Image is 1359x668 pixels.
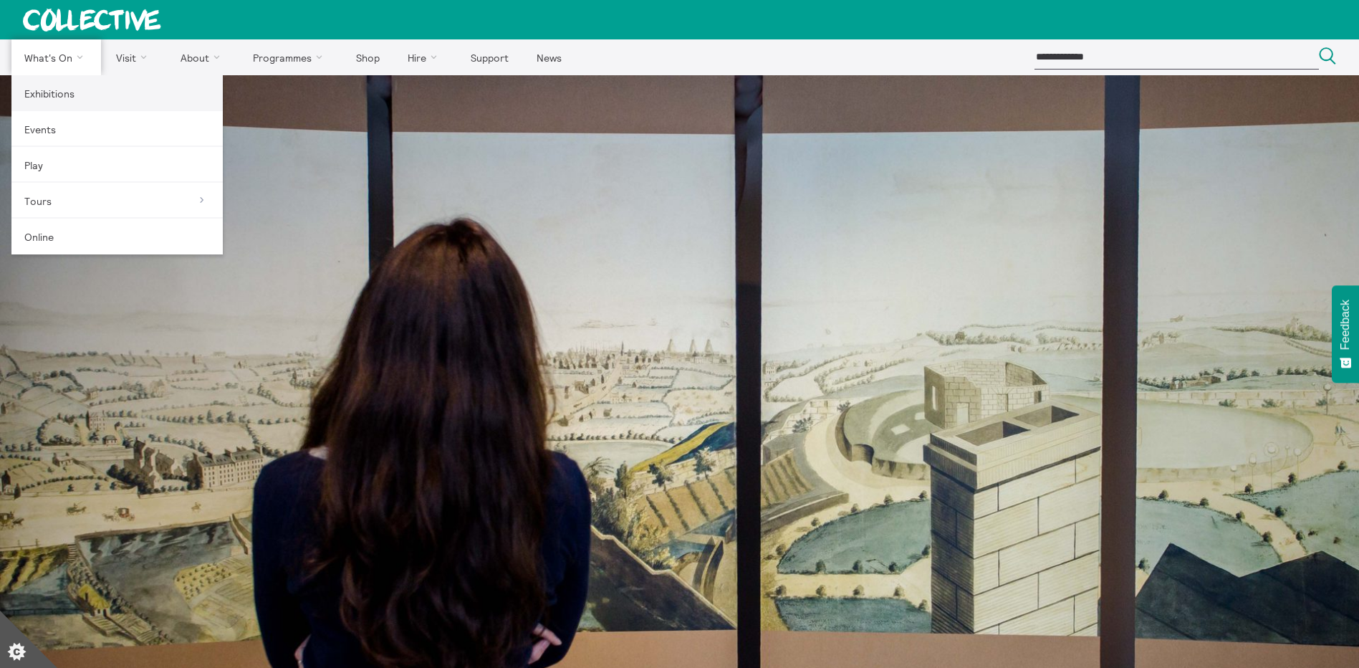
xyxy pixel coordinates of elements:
[1332,285,1359,383] button: Feedback - Show survey
[11,111,223,147] a: Events
[524,39,574,75] a: News
[395,39,456,75] a: Hire
[11,219,223,254] a: Online
[104,39,165,75] a: Visit
[11,39,101,75] a: What's On
[241,39,341,75] a: Programmes
[1339,300,1352,350] span: Feedback
[11,147,223,183] a: Play
[11,75,223,111] a: Exhibitions
[168,39,238,75] a: About
[458,39,521,75] a: Support
[11,183,223,219] a: Tours
[343,39,392,75] a: Shop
